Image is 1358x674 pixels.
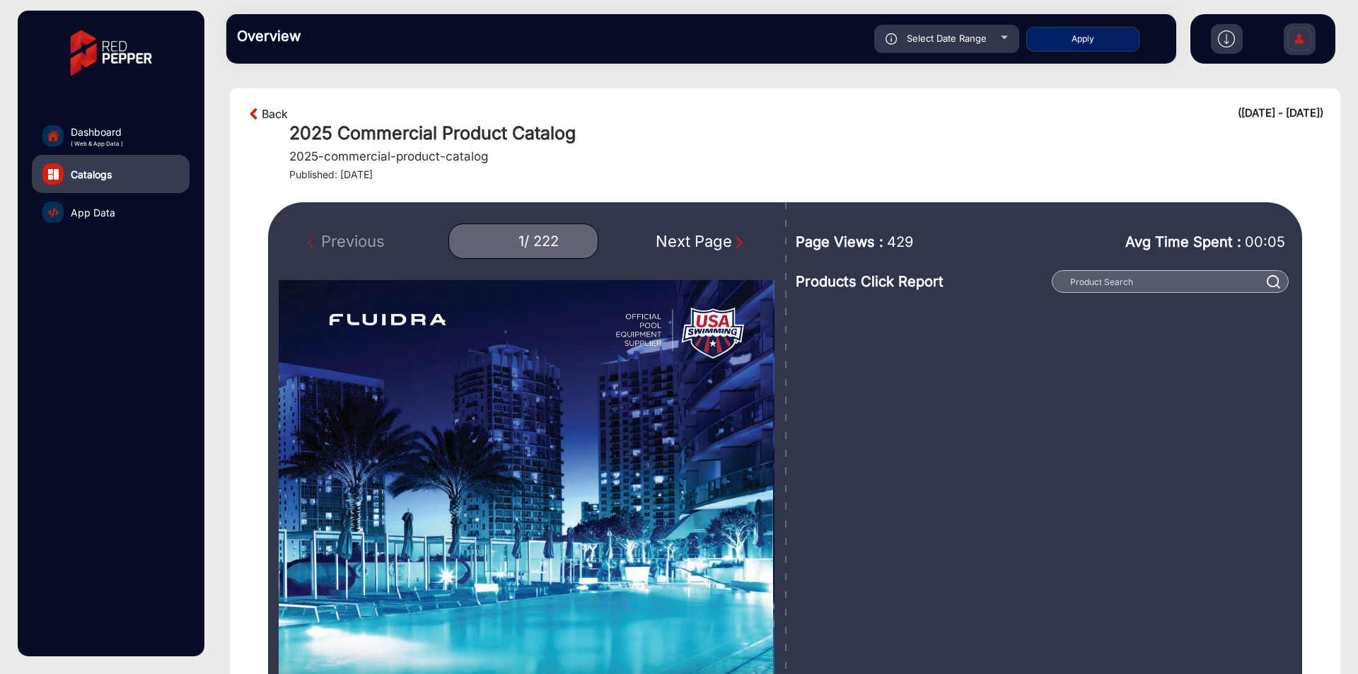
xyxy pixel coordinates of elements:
[47,129,59,142] img: home
[796,231,883,252] span: Page Views :
[732,236,746,250] img: Next Page
[1026,27,1139,52] button: Apply
[71,139,123,148] span: ( Web & App Data )
[71,205,115,220] span: App Data
[32,155,190,193] a: Catalogs
[32,193,190,231] a: App Data
[886,33,898,45] img: icon
[1284,16,1314,66] img: Sign%20Up.svg
[60,18,162,88] img: vmg-logo
[262,105,288,122] a: Back
[289,169,1323,181] h4: Published: [DATE]
[71,167,112,182] span: Catalogs
[1238,105,1323,122] div: ([DATE] - [DATE])
[656,230,746,253] div: Next Page
[237,28,435,45] h3: Overview
[887,231,913,252] span: 429
[524,233,559,250] div: / 222
[1218,30,1235,47] img: h2download.svg
[1245,233,1285,250] span: 00:05
[1052,270,1289,293] input: Product Search
[1267,275,1281,289] img: prodSearch%20_white.svg
[289,149,488,163] h5: 2025-commercial-product-catalog
[48,207,59,218] img: catalog
[32,117,190,155] a: Dashboard( Web & App Data )
[907,33,987,44] span: Select Date Range
[247,105,262,122] img: arrow-left-1.svg
[289,122,1323,144] h1: 2025 Commercial Product Catalog
[48,169,59,180] img: catalog
[71,124,123,139] span: Dashboard
[1125,231,1241,252] span: Avg Time Spent :
[796,273,1045,290] h3: Products Click Report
